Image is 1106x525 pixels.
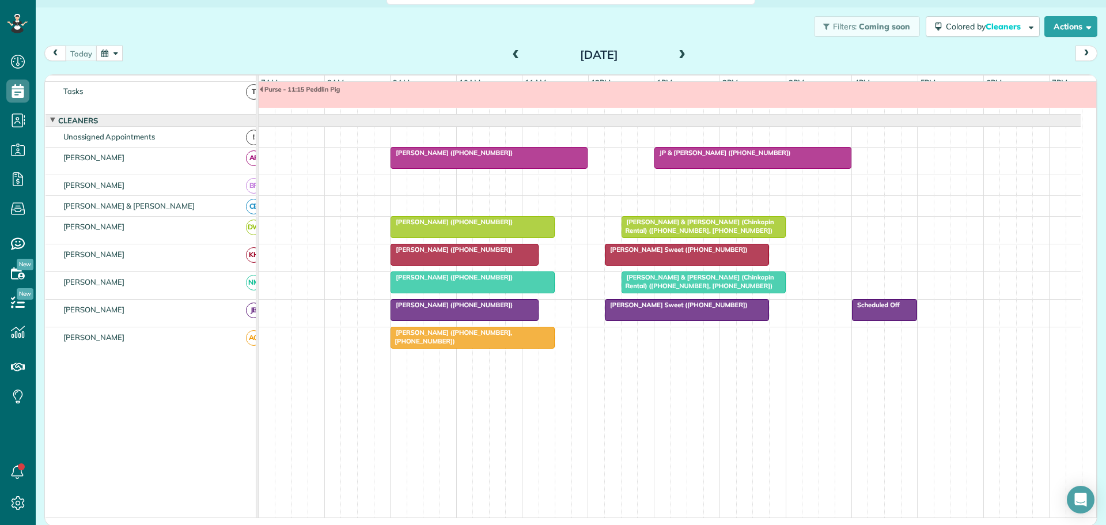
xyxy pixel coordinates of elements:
[833,21,857,32] span: Filters:
[246,247,262,263] span: KH
[246,220,262,235] span: DW
[522,78,548,87] span: 11am
[720,78,740,87] span: 2pm
[918,78,938,87] span: 5pm
[786,78,806,87] span: 3pm
[61,333,127,342] span: [PERSON_NAME]
[17,288,33,300] span: New
[259,85,340,93] span: Purse - 11:15 Peddlin Pig
[986,21,1022,32] span: Cleaners
[246,330,262,346] span: AG
[61,305,127,314] span: [PERSON_NAME]
[246,199,262,214] span: CB
[391,78,412,87] span: 9am
[246,275,262,290] span: NM
[259,78,280,87] span: 7am
[390,273,513,281] span: [PERSON_NAME] ([PHONE_NUMBER])
[621,218,774,234] span: [PERSON_NAME] & [PERSON_NAME] (Chinkapin Rental) ([PHONE_NUMBER], [PHONE_NUMBER])
[17,259,33,270] span: New
[390,218,513,226] span: [PERSON_NAME] ([PHONE_NUMBER])
[654,78,675,87] span: 1pm
[859,21,911,32] span: Coming soon
[852,78,872,87] span: 4pm
[44,46,66,61] button: prev
[61,180,127,190] span: [PERSON_NAME]
[61,201,197,210] span: [PERSON_NAME] & [PERSON_NAME]
[457,78,483,87] span: 10am
[604,301,748,309] span: [PERSON_NAME] Sweet ([PHONE_NUMBER])
[390,301,513,309] span: [PERSON_NAME] ([PHONE_NUMBER])
[61,222,127,231] span: [PERSON_NAME]
[1050,78,1070,87] span: 7pm
[984,78,1004,87] span: 6pm
[325,78,346,87] span: 8am
[851,301,900,309] span: Scheduled Off
[246,84,262,100] span: T
[246,178,262,194] span: BR
[61,132,157,141] span: Unassigned Appointments
[65,46,97,61] button: today
[527,48,671,61] h2: [DATE]
[61,153,127,162] span: [PERSON_NAME]
[390,328,512,345] span: [PERSON_NAME] ([PHONE_NUMBER], [PHONE_NUMBER])
[654,149,791,157] span: JP & [PERSON_NAME] ([PHONE_NUMBER])
[246,130,262,145] span: !
[246,150,262,166] span: AF
[56,116,100,125] span: Cleaners
[1044,16,1097,37] button: Actions
[61,277,127,286] span: [PERSON_NAME]
[926,16,1040,37] button: Colored byCleaners
[621,273,774,289] span: [PERSON_NAME] & [PERSON_NAME] (Chinkapin Rental) ([PHONE_NUMBER], [PHONE_NUMBER])
[604,245,748,254] span: [PERSON_NAME] Sweet ([PHONE_NUMBER])
[390,149,513,157] span: [PERSON_NAME] ([PHONE_NUMBER])
[946,21,1025,32] span: Colored by
[246,303,262,318] span: JB
[61,250,127,259] span: [PERSON_NAME]
[589,78,613,87] span: 12pm
[1075,46,1097,61] button: next
[1067,486,1094,513] div: Open Intercom Messenger
[390,245,513,254] span: [PERSON_NAME] ([PHONE_NUMBER])
[61,86,85,96] span: Tasks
